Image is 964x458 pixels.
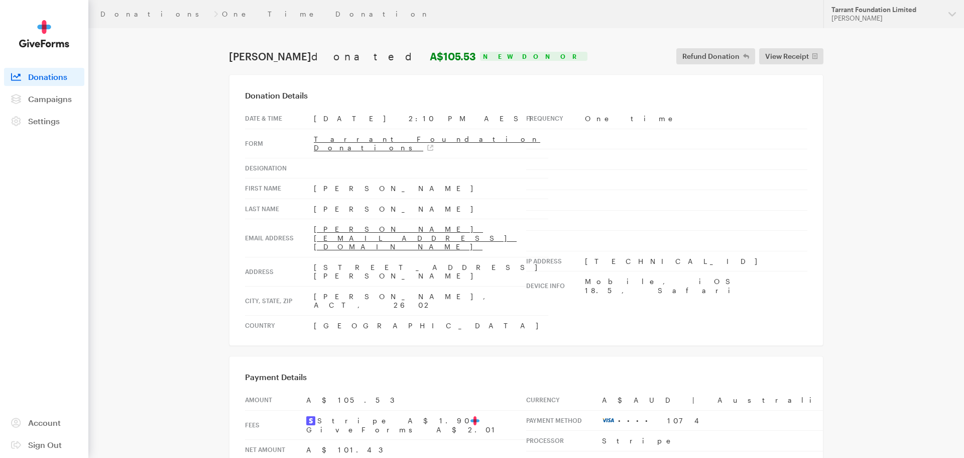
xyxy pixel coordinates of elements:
[28,116,60,126] span: Settings
[526,431,602,451] th: Processor
[480,52,587,61] div: New Donor
[585,109,807,129] td: One time
[306,390,526,410] td: A$105.53
[526,390,602,410] th: Currency
[28,440,62,449] span: Sign Out
[314,257,548,286] td: [STREET_ADDRESS][PERSON_NAME]
[306,416,315,425] img: stripe2-5d9aec7fb46365e6c7974577a8dae7ee9b23322d394d28ba5d52000e5e5e0903.svg
[526,271,585,301] th: Device info
[245,129,314,158] th: Form
[831,6,940,14] div: Tarrant Foundation Limited
[245,199,314,219] th: Last Name
[28,72,67,81] span: Donations
[676,48,755,64] button: Refund Donation
[19,20,69,48] img: GiveForms
[28,418,61,427] span: Account
[245,109,314,129] th: Date & time
[314,109,548,129] td: [DATE] 2:10 PM AEST
[314,315,548,335] td: [GEOGRAPHIC_DATA]
[759,48,824,64] a: View Receipt
[245,315,314,335] th: Country
[311,50,427,62] span: donated
[526,410,602,431] th: Payment Method
[100,10,210,18] a: Donations
[314,199,548,219] td: [PERSON_NAME]
[314,135,540,152] a: Tarrant Foundation Donations
[602,431,946,451] td: Stripe
[470,416,479,425] img: favicon-aeed1a25926f1876c519c09abb28a859d2c37b09480cd79f99d23ee3a2171d47.svg
[4,90,84,108] a: Campaigns
[314,225,517,251] a: [PERSON_NAME][EMAIL_ADDRESS][DOMAIN_NAME]
[245,286,314,315] th: City, state, zip
[430,50,476,62] strong: A$105.53
[526,251,585,271] th: IP address
[245,158,314,178] th: Designation
[682,50,740,62] span: Refund Donation
[4,68,84,86] a: Donations
[585,271,807,301] td: Mobile, iOS 18.5, Safari
[4,414,84,432] a: Account
[229,50,476,62] h1: [PERSON_NAME]
[831,14,940,23] div: [PERSON_NAME]
[4,436,84,454] a: Sign Out
[245,390,306,410] th: Amount
[245,372,807,382] h3: Payment Details
[245,178,314,199] th: First Name
[314,178,548,199] td: [PERSON_NAME]
[526,109,585,129] th: Frequency
[245,257,314,286] th: Address
[602,410,946,431] td: •••• 1074
[306,410,526,440] td: Stripe A$1.90 GiveForms A$2.01
[245,90,807,101] h3: Donation Details
[765,50,809,62] span: View Receipt
[602,390,946,410] td: A$AUD | Australian Dollar
[28,94,72,104] span: Campaigns
[314,286,548,315] td: [PERSON_NAME], ACT, 2602
[245,219,314,257] th: Email address
[245,410,306,440] th: Fees
[4,112,84,130] a: Settings
[585,251,807,271] td: [TECHNICAL_ID]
